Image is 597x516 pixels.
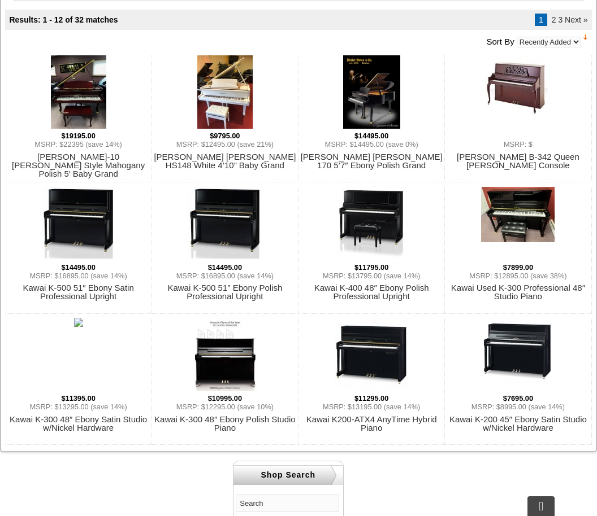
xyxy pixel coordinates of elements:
li: MSRP: $12495.00 (save 21%) [152,140,298,148]
li: MSRP: $ [445,140,591,148]
img: Change Direction [583,34,587,40]
img: 5b6ada955ca0a82b629e497af777512d.jpg [481,55,555,118]
li: $11295.00 [298,394,444,403]
img: 39f6ff477ac23595a2f83a53ffe07d07.jpg [51,55,106,129]
li: $14495.00 [152,263,298,272]
a: Kawai K-300 48″ Ebony Polish Studio Piano [152,415,298,432]
li: MSRP: $22395 (save 14%) [5,140,151,148]
li: MSRP: $16895.00 (save 14%) [152,272,298,280]
li: $14495.00 [5,263,151,272]
li: $7899.00 [445,263,591,272]
a: Kawai K-400 48″ Ebony Polish Professional Upright [298,283,444,300]
li: $9795.00 [152,132,298,140]
li: $10995.00 [152,394,298,403]
img: 61494cdbe404141ac8344e4cfd1d2089.png [42,187,115,259]
span: 1 [535,14,547,26]
li: MSRP: $14495.00 (save 0%) [298,140,444,148]
li: $11395.00 [5,394,151,403]
img: c809fdc07660aa7d86cb85e9e7f99d7d.png [192,318,258,391]
a: [PERSON_NAME] [PERSON_NAME] HS148 White 4’10” Baby Grand [152,152,298,169]
label: Sort By [487,37,514,46]
img: 195b39b67107b0353321413a46d7936d.jpg [343,55,400,129]
img: 81bbc0c983da76339cb5f284ae86aa95.jpg [197,55,253,129]
img: b02c652349ebf6c45b82b2225c56e3c4.png [336,187,407,260]
img: c5650ff8ff02024993d2bc2497f277d2.jpg [335,318,408,391]
li: $11795.00 [298,263,444,272]
img: 682bab598246428d266c1ee0a1d866cc.jpg [481,187,555,242]
a: Change Sorting Direction [583,37,587,46]
li: $7695.00 [445,394,591,403]
a: Kawai Used K-300 Professional 48″ Studio Piano [445,283,591,300]
a: Kawai K-500 51″ Ebony Satin Professional Upright [5,283,151,300]
a: 2 [552,15,556,24]
h2: Shop Search [233,465,343,485]
li: MSRP: $13795.00 (save 14%) [298,272,444,280]
li: MSRP: $8995.00 (save 14%) [445,403,591,411]
a: [PERSON_NAME] [PERSON_NAME] 170 5’7″ Ebony Polish Grand [298,152,444,169]
a: Kawai K200-ATX4 AnyTime Hybrid Piano [298,415,444,432]
img: 15121a1b2b20b0f89fcc242b490e26eb.jpg [481,318,555,384]
li: MSRP: $13195.00 (save 14%) [298,403,444,411]
li: MSRP: $12295.00 (save 10%) [152,403,298,411]
li: Results: 1 - 12 of 32 matches [9,15,298,24]
a: Next » [565,15,587,24]
a: Kawai K-300 48″ Ebony Satin Studio w/Nickel Hardware [5,415,151,432]
li: MSRP: $16895.00 (save 14%) [5,272,151,280]
li: MSRP: $13295.00 (save 14%) [5,403,151,411]
a: [PERSON_NAME] B-342 Queen [PERSON_NAME] Console [445,152,591,169]
img: a5e82b38cc06f24f9130781f9faace10.png [188,187,262,259]
a: Kawai K-200 45″ Ebony Satin Studio w/Nickel Hardware [445,415,591,432]
a: 3 [558,15,563,24]
li: $19195.00 [5,132,151,140]
li: MSRP: $12895.00 (save 38%) [445,272,591,280]
a: [PERSON_NAME]-10 [PERSON_NAME] Style Mahogany Polish 5′ Baby Grand [5,152,151,178]
li: $14495.00 [298,132,444,140]
img: 260c5ef2b57ca004a2288b8cd6b62952.jpg [74,318,83,327]
a: Kawai K-500 51″ Ebony Polish Professional Upright [152,283,298,300]
input: Search [236,495,339,511]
